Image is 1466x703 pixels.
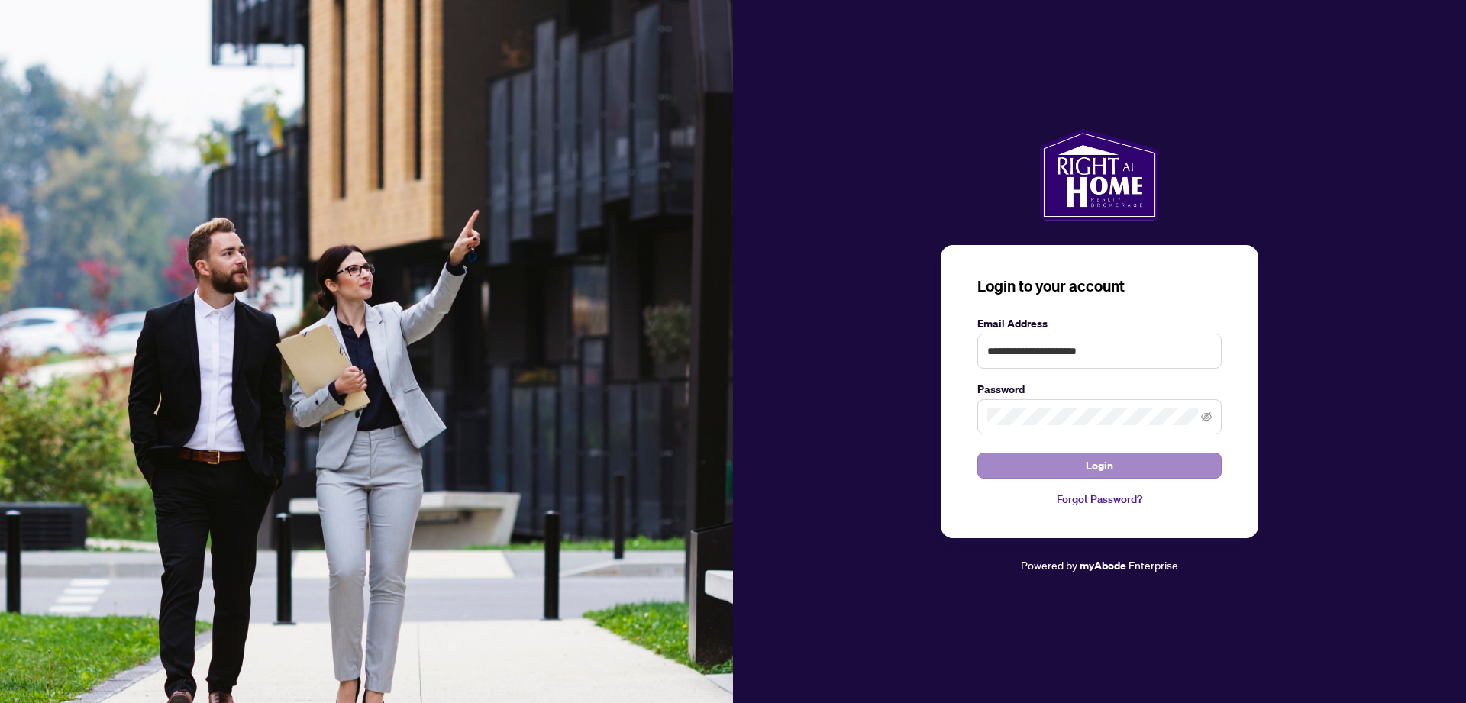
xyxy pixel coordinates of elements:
[1201,411,1212,422] span: eye-invisible
[1040,129,1158,221] img: ma-logo
[1086,453,1113,478] span: Login
[977,315,1222,332] label: Email Address
[977,381,1222,398] label: Password
[1129,558,1178,572] span: Enterprise
[977,453,1222,479] button: Login
[977,276,1222,297] h3: Login to your account
[1080,557,1126,574] a: myAbode
[977,491,1222,508] a: Forgot Password?
[1021,558,1077,572] span: Powered by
